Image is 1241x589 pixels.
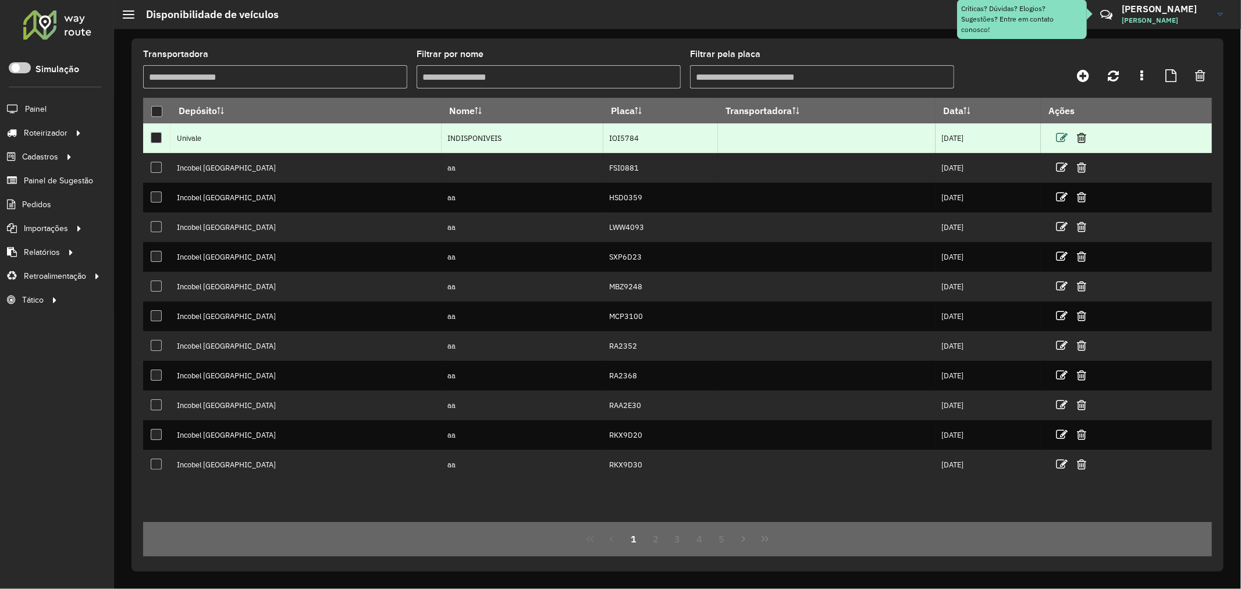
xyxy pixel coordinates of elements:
a: Editar [1056,159,1068,175]
a: Editar [1056,427,1068,442]
a: Excluir [1077,397,1086,413]
td: [DATE] [936,272,1041,301]
td: aa [442,361,603,391]
button: Last Page [754,528,776,550]
td: [DATE] [936,123,1041,153]
a: Excluir [1077,308,1086,324]
button: 4 [688,528,710,550]
td: aa [442,331,603,361]
button: Next Page [732,528,755,550]
a: Excluir [1077,427,1086,442]
a: Excluir [1077,456,1086,472]
span: Painel [25,103,47,115]
a: Excluir [1077,189,1086,205]
span: Pedidos [22,198,51,211]
td: Incobel [GEOGRAPHIC_DATA] [170,153,441,183]
span: Retroalimentação [24,270,86,282]
span: Painel de Sugestão [24,175,93,187]
label: Filtrar por nome [417,47,483,61]
span: Cadastros [22,151,58,163]
th: Transportadora [718,98,936,123]
a: Contato Rápido [1094,2,1119,27]
a: Editar [1056,278,1068,294]
td: [DATE] [936,450,1041,480]
td: HSD0359 [603,183,718,212]
span: Roteirizador [24,127,67,139]
td: aa [442,420,603,450]
button: 3 [667,528,689,550]
label: Transportadora [143,47,208,61]
td: aa [442,212,603,242]
td: [DATE] [936,183,1041,212]
td: RKX9D20 [603,420,718,450]
button: 1 [623,528,645,550]
td: Incobel [GEOGRAPHIC_DATA] [170,331,441,361]
td: [DATE] [936,301,1041,331]
a: Editar [1056,249,1068,264]
td: [DATE] [936,361,1041,391]
span: Importações [24,222,68,235]
h2: Disponibilidade de veículos [134,8,279,21]
td: IOI5784 [603,123,718,153]
a: Excluir [1077,278,1086,294]
span: Tático [22,294,44,306]
a: Excluir [1077,367,1086,383]
td: Incobel [GEOGRAPHIC_DATA] [170,242,441,272]
a: Editar [1056,367,1068,383]
td: [DATE] [936,212,1041,242]
th: Depósito [170,98,441,123]
td: Incobel [GEOGRAPHIC_DATA] [170,420,441,450]
td: FSI0881 [603,153,718,183]
td: SXP6D23 [603,242,718,272]
td: aa [442,242,603,272]
a: Editar [1056,189,1068,205]
td: [DATE] [936,242,1041,272]
a: Excluir [1077,249,1086,264]
td: aa [442,272,603,301]
td: Incobel [GEOGRAPHIC_DATA] [170,272,441,301]
td: INDISPONIVEIS [442,123,603,153]
td: Incobel [GEOGRAPHIC_DATA] [170,450,441,480]
a: Editar [1056,397,1068,413]
td: LWW4093 [603,212,718,242]
td: aa [442,301,603,331]
td: RA2368 [603,361,718,391]
td: RAA2E30 [603,391,718,420]
td: Incobel [GEOGRAPHIC_DATA] [170,183,441,212]
td: [DATE] [936,391,1041,420]
th: Nome [442,98,603,123]
td: Incobel [GEOGRAPHIC_DATA] [170,361,441,391]
td: aa [442,450,603,480]
td: Incobel [GEOGRAPHIC_DATA] [170,391,441,420]
button: 2 [645,528,667,550]
label: Filtrar pela placa [690,47,760,61]
a: Excluir [1077,130,1086,146]
td: MCP3100 [603,301,718,331]
a: Editar [1056,130,1068,146]
th: Placa [603,98,718,123]
td: RKX9D30 [603,450,718,480]
a: Excluir [1077,338,1086,353]
td: RA2352 [603,331,718,361]
td: [DATE] [936,420,1041,450]
td: aa [442,183,603,212]
h3: [PERSON_NAME] [1122,3,1209,15]
a: Editar [1056,219,1068,235]
span: Relatórios [24,246,60,258]
th: Ações [1041,98,1111,123]
a: Editar [1056,456,1068,472]
td: Incobel [GEOGRAPHIC_DATA] [170,301,441,331]
td: Univale [170,123,441,153]
td: MBZ9248 [603,272,718,301]
button: 5 [710,528,732,550]
td: aa [442,153,603,183]
th: Data [936,98,1041,123]
a: Editar [1056,338,1068,353]
td: aa [442,391,603,420]
span: [PERSON_NAME] [1122,15,1209,26]
a: Excluir [1077,159,1086,175]
label: Simulação [35,62,79,76]
td: Incobel [GEOGRAPHIC_DATA] [170,212,441,242]
td: [DATE] [936,331,1041,361]
td: [DATE] [936,153,1041,183]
